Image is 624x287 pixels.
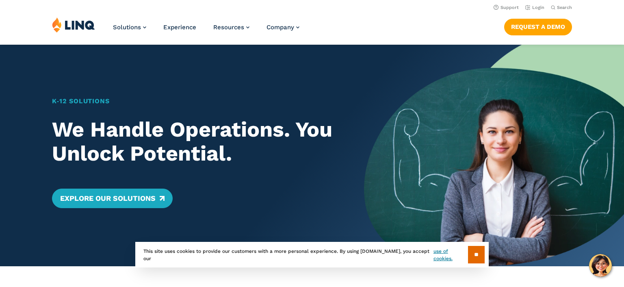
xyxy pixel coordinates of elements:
a: Explore Our Solutions [52,189,173,208]
span: Search [557,5,572,10]
a: Support [494,5,519,10]
span: Solutions [113,24,141,31]
span: Company [266,24,294,31]
a: Request a Demo [504,19,572,35]
nav: Button Navigation [504,17,572,35]
a: Resources [213,24,249,31]
a: Experience [163,24,196,31]
nav: Primary Navigation [113,17,299,44]
button: Open Search Bar [551,4,572,11]
a: Solutions [113,24,146,31]
a: use of cookies. [433,248,468,262]
a: Login [525,5,544,10]
img: Home Banner [364,45,624,266]
img: LINQ | K‑12 Software [52,17,95,33]
h1: K‑12 Solutions [52,96,338,106]
button: Hello, have a question? Let’s chat. [589,254,612,277]
div: This site uses cookies to provide our customers with a more personal experience. By using [DOMAIN... [135,242,489,267]
span: Resources [213,24,244,31]
h2: We Handle Operations. You Unlock Potential. [52,117,338,166]
a: Company [266,24,299,31]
